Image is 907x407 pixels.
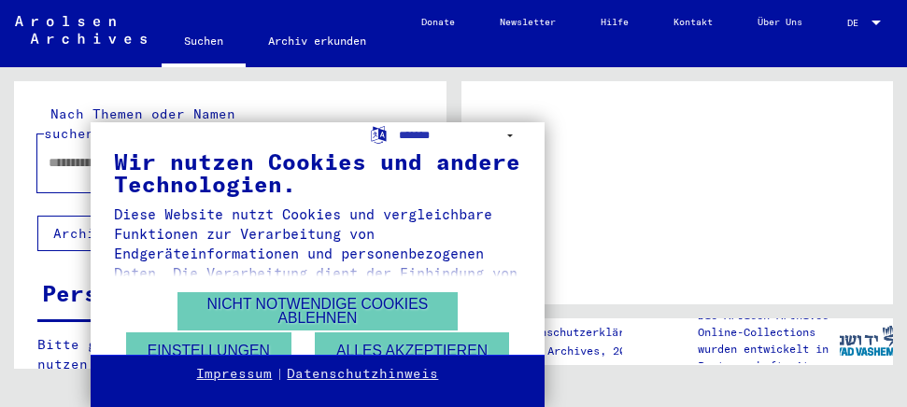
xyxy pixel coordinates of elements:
[114,150,521,195] div: Wir nutzen Cookies und andere Technologien.
[315,332,509,371] button: Alles akzeptieren
[126,332,291,371] button: Einstellungen
[369,124,389,142] label: Sprache auswählen
[196,365,272,384] a: Impressum
[287,365,438,384] a: Datenschutzhinweis
[177,292,458,330] button: Nicht notwendige Cookies ablehnen
[399,122,521,149] select: Sprache auswählen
